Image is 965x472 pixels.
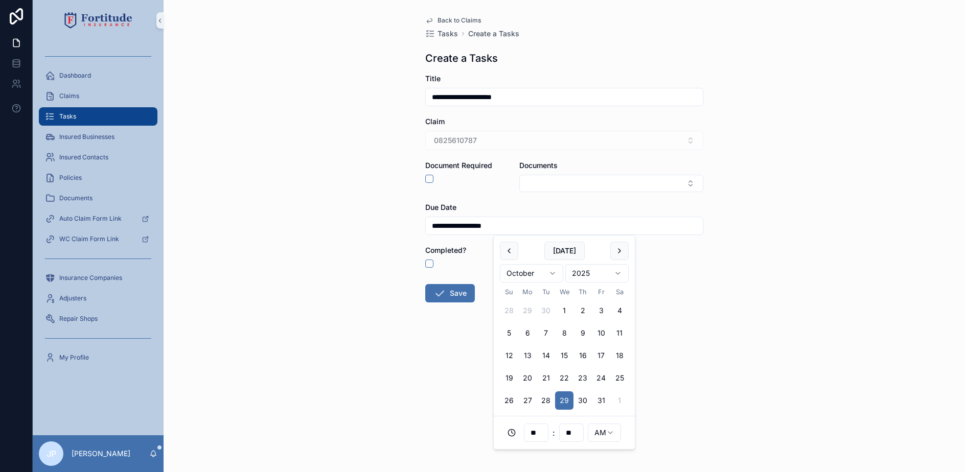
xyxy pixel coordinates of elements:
button: Monday, September 29th, 2025 [518,301,537,320]
th: Tuesday [537,287,555,297]
span: Claims [59,92,79,100]
button: Saturday, October 25th, 2025 [610,369,629,387]
button: Friday, October 3rd, 2025 [592,301,610,320]
button: Wednesday, October 1st, 2025 [555,301,573,320]
div: scrollable content [33,41,164,380]
a: Back to Claims [425,16,481,25]
button: Thursday, October 30th, 2025 [573,391,592,410]
a: Policies [39,169,157,187]
button: [DATE] [544,242,585,260]
a: Documents [39,189,157,207]
button: Thursday, October 9th, 2025 [573,324,592,342]
button: Tuesday, October 21st, 2025 [537,369,555,387]
button: Saturday, November 1st, 2025 [610,391,629,410]
button: Thursday, October 2nd, 2025 [573,301,592,320]
a: Claims [39,87,157,105]
span: Tasks [59,112,76,121]
span: Tasks [438,29,458,39]
span: Insured Businesses [59,133,114,141]
button: Wednesday, October 29th, 2025, selected [555,391,573,410]
span: Completed? [425,246,466,254]
span: Insurance Companies [59,274,122,282]
button: Friday, October 10th, 2025 [592,324,610,342]
span: JP [47,447,56,460]
span: WC Claim Form Link [59,235,119,243]
button: Tuesday, October 7th, 2025 [537,324,555,342]
button: Tuesday, October 14th, 2025 [537,346,555,365]
span: Repair Shops [59,315,98,323]
a: Repair Shops [39,310,157,328]
button: Saturday, October 18th, 2025 [610,346,629,365]
th: Thursday [573,287,592,297]
button: Save [425,284,475,302]
a: Create a Tasks [468,29,519,39]
button: Friday, October 24th, 2025 [592,369,610,387]
p: [PERSON_NAME] [72,449,130,459]
th: Friday [592,287,610,297]
button: Monday, October 13th, 2025 [518,346,537,365]
button: Thursday, October 23rd, 2025 [573,369,592,387]
a: Adjusters [39,289,157,308]
span: Documents [59,194,93,202]
span: Insured Contacts [59,153,108,161]
div: : [500,422,629,443]
button: Sunday, October 26th, 2025 [500,391,518,410]
button: Sunday, October 19th, 2025 [500,369,518,387]
button: Sunday, October 12th, 2025 [500,346,518,365]
span: Adjusters [59,294,86,302]
h1: Create a Tasks [425,51,498,65]
table: October 2025 [500,287,629,410]
a: WC Claim Form Link [39,230,157,248]
button: Monday, October 27th, 2025 [518,391,537,410]
a: Insured Contacts [39,148,157,167]
button: Saturday, October 4th, 2025 [610,301,629,320]
a: Auto Claim Form Link [39,209,157,228]
button: Monday, October 6th, 2025 [518,324,537,342]
button: Wednesday, October 22nd, 2025 [555,369,573,387]
button: Thursday, October 16th, 2025 [573,346,592,365]
a: Insurance Companies [39,269,157,287]
button: Friday, October 31st, 2025 [592,391,610,410]
span: Policies [59,174,82,182]
a: Insured Businesses [39,128,157,146]
span: Document Required [425,161,492,170]
span: Title [425,74,441,83]
button: Wednesday, October 15th, 2025 [555,346,573,365]
button: Sunday, September 28th, 2025 [500,301,518,320]
th: Monday [518,287,537,297]
span: Documents [519,161,558,170]
span: Dashboard [59,72,91,80]
span: Claim [425,117,445,126]
th: Sunday [500,287,518,297]
a: Dashboard [39,66,157,85]
button: Monday, October 20th, 2025 [518,369,537,387]
button: Select Button [519,175,703,192]
th: Wednesday [555,287,573,297]
span: Back to Claims [438,16,481,25]
button: Tuesday, October 28th, 2025 [537,391,555,410]
button: Tuesday, September 30th, 2025 [537,301,555,320]
a: Tasks [425,29,458,39]
span: Auto Claim Form Link [59,215,122,223]
a: My Profile [39,348,157,367]
th: Saturday [610,287,629,297]
button: Sunday, October 5th, 2025 [500,324,518,342]
img: App logo [64,12,132,29]
a: Tasks [39,107,157,126]
button: Friday, October 17th, 2025 [592,346,610,365]
button: Saturday, October 11th, 2025 [610,324,629,342]
button: Wednesday, October 8th, 2025 [555,324,573,342]
span: Due Date [425,203,456,211]
span: My Profile [59,353,89,362]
